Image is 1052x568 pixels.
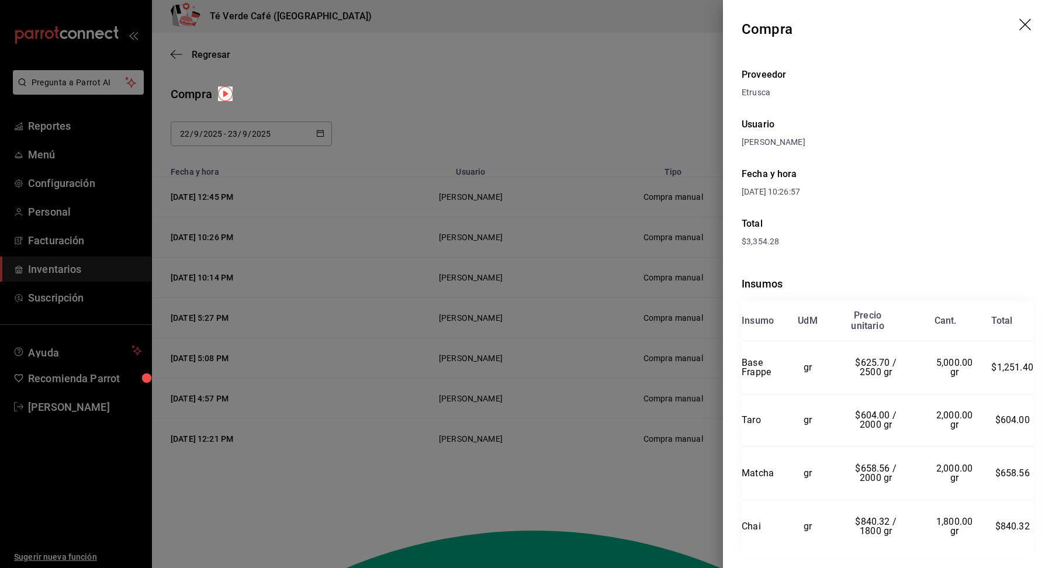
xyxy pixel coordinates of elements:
div: Proveedor [742,68,1033,82]
span: $1,251.40 [991,362,1033,373]
div: Precio unitario [851,310,884,331]
span: 5,000.00 gr [936,357,975,377]
button: drag [1019,19,1033,33]
div: Cant. [935,316,957,326]
td: gr [781,500,835,552]
div: Total [742,217,1033,231]
div: [PERSON_NAME] [742,136,1033,148]
div: UdM [798,316,818,326]
td: Base Frappe [742,341,781,394]
img: Tooltip marker [218,86,233,101]
span: $658.56 [995,467,1030,479]
span: $840.32 [995,521,1030,532]
div: Insumo [742,316,774,326]
span: $604.00 / 2000 gr [855,410,899,430]
span: 2,000.00 gr [936,463,975,483]
div: Total [991,316,1012,326]
div: Etrusca [742,86,1033,99]
span: 2,000.00 gr [936,410,975,430]
div: Insumos [742,276,1033,292]
div: Fecha y hora [742,167,888,181]
span: $604.00 [995,414,1030,425]
td: gr [781,341,835,394]
span: $3,354.28 [742,237,779,246]
span: $625.70 / 2500 gr [855,357,899,377]
div: [DATE] 10:26:57 [742,186,888,198]
div: Compra [742,19,793,40]
span: 1,800.00 gr [936,516,975,536]
span: $658.56 / 2000 gr [855,463,899,483]
td: Chai [742,500,781,552]
span: $840.32 / 1800 gr [855,516,899,536]
td: gr [781,394,835,447]
td: Matcha [742,447,781,500]
td: Taro [742,394,781,447]
div: Usuario [742,117,1033,131]
td: gr [781,447,835,500]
